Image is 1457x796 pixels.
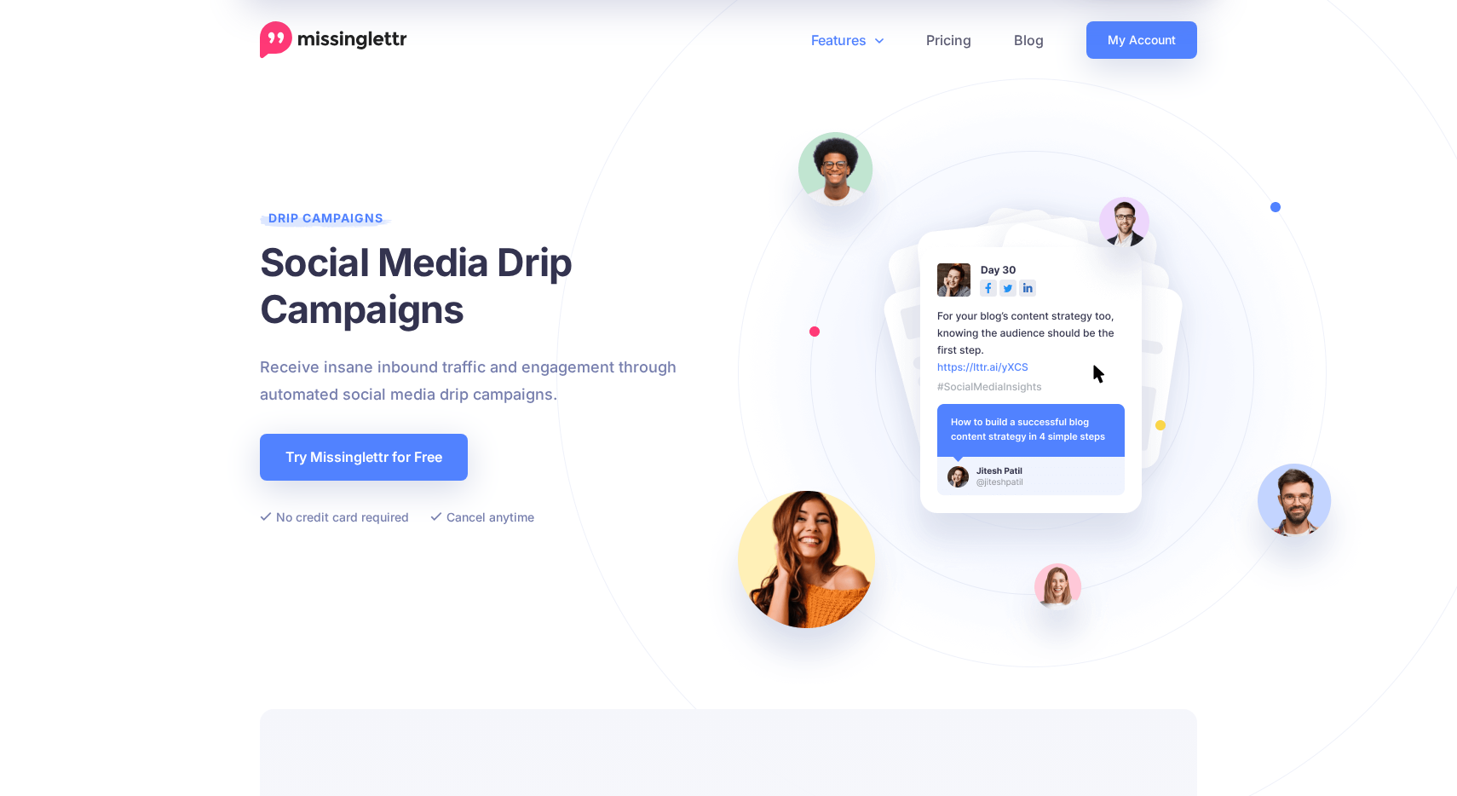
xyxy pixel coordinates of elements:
li: Cancel anytime [430,506,534,528]
li: No credit card required [260,506,409,528]
span: Drip Campaigns [260,211,392,234]
h1: Social Media Drip Campaigns [260,239,741,332]
a: Blog [993,21,1065,59]
a: Home [260,21,407,59]
p: Receive insane inbound traffic and engagement through automated social media drip campaigns. [260,354,741,408]
a: Try Missinglettr for Free [260,434,468,481]
a: My Account [1086,21,1197,59]
a: Pricing [905,21,993,59]
a: Features [790,21,905,59]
